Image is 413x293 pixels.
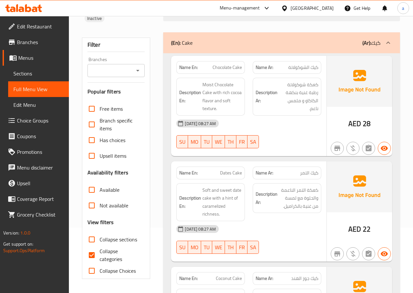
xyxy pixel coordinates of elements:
[17,164,64,171] span: Menu disclaimer
[100,202,128,209] span: Not available
[239,137,245,147] span: FR
[18,54,64,62] span: Menus
[378,247,391,260] button: Available
[176,241,188,254] button: SU
[17,148,64,156] span: Promotions
[215,243,222,252] span: WE
[279,81,318,113] span: كعكة شوكولاتة رطبة غنية بنكهة الكاكاو و ملمس ناعم.
[85,14,104,22] div: Inactive
[3,175,69,191] a: Upsell
[256,190,278,206] strong: Description Ar:
[85,15,104,22] span: Inactive
[288,64,318,71] span: كيك الشوكولاتة
[17,179,64,187] span: Upsell
[201,135,212,148] button: TU
[100,236,137,243] span: Collapse sections
[8,66,69,81] a: Sections
[247,241,259,254] button: SA
[171,38,181,48] b: (En):
[239,243,245,252] span: FR
[179,89,201,105] strong: Description En:
[179,194,201,210] strong: Description En:
[182,121,218,127] span: [DATE] 08:27 AM
[3,246,45,255] a: Support.OpsPlatform
[133,66,142,75] button: Open
[87,219,114,226] h3: View filters
[256,170,273,176] strong: Name Ar:
[3,50,69,66] a: Menus
[250,137,256,147] span: SA
[225,241,236,254] button: TH
[204,243,210,252] span: TU
[3,19,69,34] a: Edit Restaurant
[17,23,64,30] span: Edit Restaurant
[17,38,64,46] span: Branches
[348,223,361,236] span: AED
[191,137,199,147] span: MO
[250,243,256,252] span: SA
[213,64,242,71] span: Chocolate Cake
[179,275,198,282] strong: Name En:
[220,170,242,176] span: Dates Cake
[188,135,201,148] button: MO
[236,135,247,148] button: FR
[8,81,69,97] a: Full Menu View
[3,229,19,237] span: Version:
[346,247,359,260] button: Purchased item
[247,135,259,148] button: SA
[100,247,140,263] span: Collapse categories
[327,161,392,212] img: Ae5nvW7+0k+MAAAAAElFTkSuQmCC
[228,137,234,147] span: TH
[256,275,273,282] strong: Name Ar:
[291,5,334,12] div: [GEOGRAPHIC_DATA]
[256,64,273,71] strong: Name Ar:
[212,135,225,148] button: WE
[256,89,278,105] strong: Description Ar:
[179,243,185,252] span: SU
[202,186,242,218] span: Soft and sweet date cake with a hint of caramelized richness.
[300,170,318,176] span: كيك التمر
[17,117,64,124] span: Choice Groups
[179,137,185,147] span: SU
[3,128,69,144] a: Coupons
[13,85,64,93] span: Full Menu View
[3,144,69,160] a: Promotions
[179,170,198,176] strong: Name En:
[3,191,69,207] a: Coverage Report
[228,243,234,252] span: TH
[204,137,210,147] span: TU
[363,117,371,130] span: 28
[13,70,64,77] span: Sections
[179,64,198,71] strong: Name En:
[291,275,318,282] span: كيك جوز الهند
[100,267,136,275] span: Collapse Choices
[362,38,371,48] b: (Ar):
[362,247,375,260] button: Not has choices
[176,135,188,148] button: SU
[236,241,247,254] button: FR
[87,88,145,95] h3: Popular filters
[331,247,344,260] button: Not branch specific item
[17,211,64,219] span: Grocery Checklist
[362,142,375,155] button: Not has choices
[348,117,361,130] span: AED
[215,137,222,147] span: WE
[346,142,359,155] button: Purchased item
[87,38,145,52] div: Filter
[201,241,212,254] button: TU
[100,117,140,132] span: Branch specific items
[402,5,404,12] span: a
[202,81,242,113] span: Moist Chocolate Cake with rich cocoa flavor and soft texture.
[362,39,380,47] p: كيك
[363,223,371,236] span: 22
[163,32,400,53] div: (En): Cake(Ar):كيك
[3,34,69,50] a: Branches
[225,135,236,148] button: TH
[100,152,126,160] span: Upsell items
[87,169,128,176] h3: Availability filters
[171,39,193,47] p: Cake
[20,229,30,237] span: 1.0.0
[212,241,225,254] button: WE
[100,186,119,194] span: Available
[3,160,69,175] a: Menu disclaimer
